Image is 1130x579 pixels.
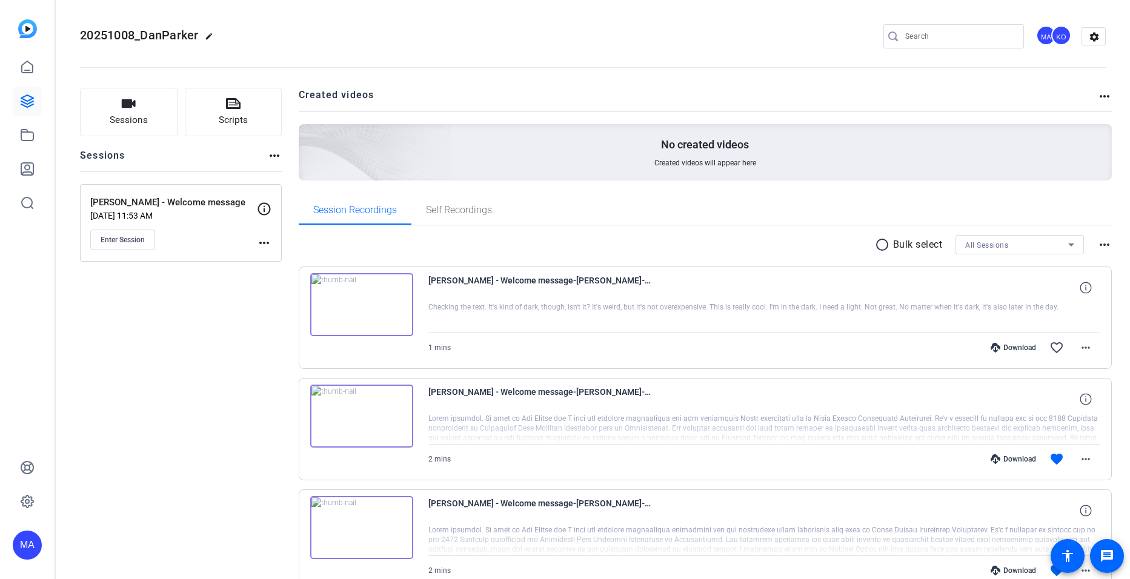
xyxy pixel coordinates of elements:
span: All Sessions [965,241,1008,250]
h2: Sessions [80,148,125,171]
mat-icon: more_horiz [1078,452,1093,466]
span: 2 mins [428,566,451,575]
mat-icon: more_horiz [257,236,271,250]
mat-icon: settings [1082,28,1106,46]
mat-icon: more_horiz [1097,237,1112,252]
mat-icon: favorite [1049,563,1064,578]
span: 2 mins [428,455,451,463]
div: MA [1036,25,1056,45]
span: Scripts [219,113,248,127]
span: 20251008_DanParker [80,28,199,42]
ngx-avatar: Miranda Adekoje [1036,25,1057,47]
mat-icon: accessibility [1060,549,1075,563]
span: Sessions [110,113,148,127]
mat-icon: more_horiz [1097,89,1112,104]
span: Enter Session [101,235,145,245]
mat-icon: edit [205,32,219,47]
mat-icon: radio_button_unchecked [875,237,893,252]
img: thumb-nail [310,273,413,336]
button: Sessions [80,88,178,136]
span: Session Recordings [313,205,397,215]
div: MA [13,531,42,560]
span: 1 mins [428,343,451,352]
img: Creted videos background [163,4,452,267]
button: Scripts [185,88,282,136]
div: Download [985,454,1042,464]
mat-icon: more_horiz [267,148,282,163]
mat-icon: message [1100,549,1114,563]
span: Created videos will appear here [654,158,756,168]
mat-icon: more_horiz [1078,340,1093,355]
h2: Created videos [299,88,1098,111]
div: Download [985,343,1042,352]
span: [PERSON_NAME] - Welcome message-[PERSON_NAME]-2025-10-07-16-32-19-466-0 [428,273,653,302]
span: [PERSON_NAME] - Welcome message-[PERSON_NAME]-2025-10-07-15-51-56-305-0 [428,385,653,414]
p: Bulk select [893,237,943,252]
img: thumb-nail [310,385,413,448]
div: KO [1051,25,1071,45]
ngx-avatar: Kat Otuechere [1051,25,1072,47]
img: blue-gradient.svg [18,19,37,38]
span: [PERSON_NAME] - Welcome message-[PERSON_NAME]-2025-10-07-15-49-16-132-0 [428,496,653,525]
mat-icon: more_horiz [1078,563,1093,578]
img: thumb-nail [310,496,413,559]
mat-icon: favorite_border [1049,340,1064,355]
p: No created videos [661,137,749,152]
span: Self Recordings [426,205,492,215]
button: Enter Session [90,230,155,250]
p: [PERSON_NAME] - Welcome message [90,196,257,210]
input: Search [905,29,1014,44]
p: [DATE] 11:53 AM [90,211,257,220]
mat-icon: favorite [1049,452,1064,466]
div: Download [985,566,1042,575]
